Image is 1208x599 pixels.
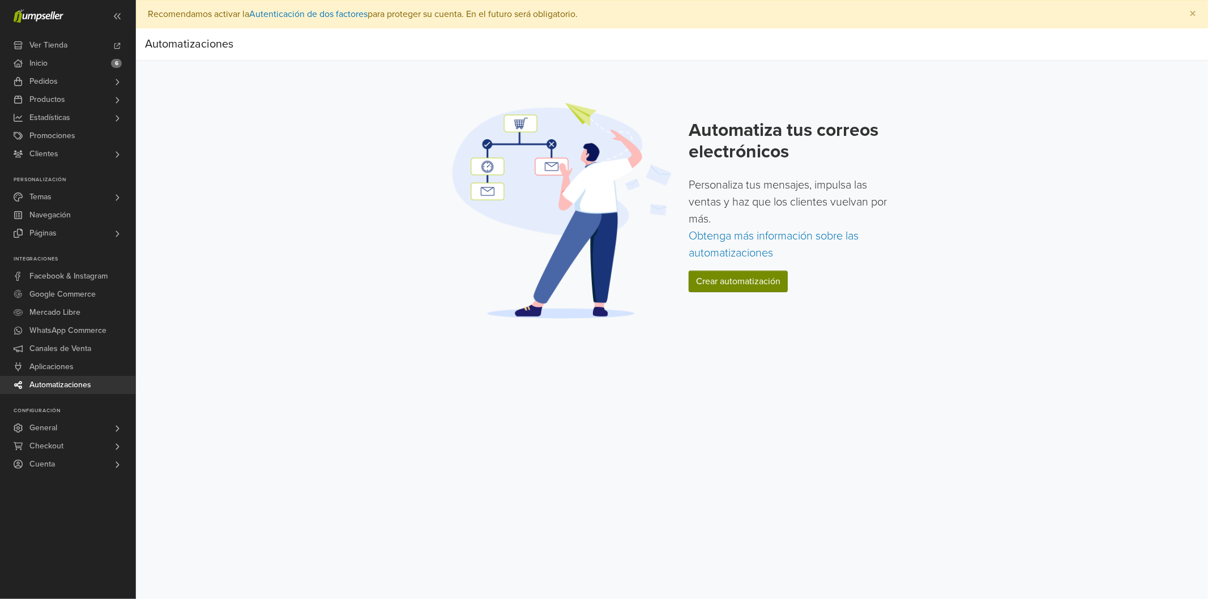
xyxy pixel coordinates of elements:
h2: Automatiza tus correos electrónicos [689,119,895,163]
span: Promociones [29,127,75,145]
span: Automatizaciones [29,376,91,394]
span: Temas [29,188,52,206]
span: Facebook & Instagram [29,267,108,285]
span: Estadísticas [29,109,70,127]
span: 6 [111,59,122,68]
a: Crear automatización [689,271,788,292]
span: Checkout [29,437,63,455]
span: WhatsApp Commerce [29,322,106,340]
span: Google Commerce [29,285,96,303]
span: Cuenta [29,455,55,473]
span: Ver Tienda [29,36,67,54]
a: Autenticación de dos factores [249,8,368,20]
p: Configuración [14,408,135,414]
span: Mercado Libre [29,303,80,322]
div: Automatizaciones [145,33,233,55]
p: Personalización [14,177,135,183]
button: Close [1178,1,1207,28]
p: Personaliza tus mensajes, impulsa las ventas y haz que los clientes vuelvan por más. [689,177,895,262]
span: Clientes [29,145,58,163]
span: Aplicaciones [29,358,74,376]
span: Pedidos [29,72,58,91]
p: Integraciones [14,256,135,263]
span: Canales de Venta [29,340,91,358]
span: Navegación [29,206,71,224]
span: × [1189,6,1196,22]
span: Páginas [29,224,57,242]
span: Productos [29,91,65,109]
span: Inicio [29,54,48,72]
img: Automation [449,101,675,319]
span: General [29,419,57,437]
a: Obtenga más información sobre las automatizaciones [689,229,859,260]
